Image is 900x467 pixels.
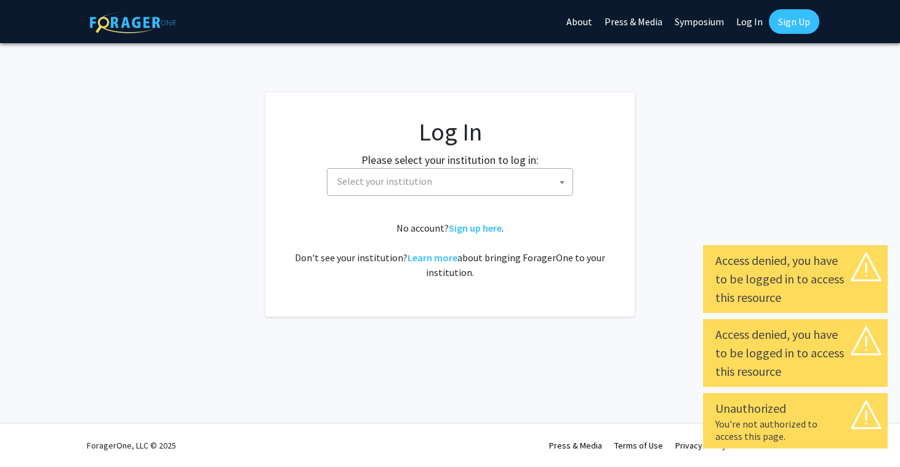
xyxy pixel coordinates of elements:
[290,117,610,147] h1: Log In
[715,418,875,442] div: You're not authorized to access this page.
[675,440,726,451] a: Privacy Policy
[449,222,502,234] a: Sign up here
[290,221,610,280] div: No account? . Don't see your institution? about bringing ForagerOne to your institution.
[715,251,875,307] div: Access denied, you have to be logged in to access this resource
[408,251,457,264] a: Learn more about bringing ForagerOne to your institution
[715,399,875,418] div: Unauthorized
[87,424,176,467] div: ForagerOne, LLC © 2025
[332,169,573,194] span: Select your institution
[769,9,819,34] a: Sign Up
[361,152,539,168] label: Please select your institution to log in:
[337,175,432,187] span: Select your institution
[327,168,573,196] span: Select your institution
[549,440,602,451] a: Press & Media
[90,12,176,33] img: ForagerOne Logo
[715,325,875,381] div: Access denied, you have to be logged in to access this resource
[614,440,663,451] a: Terms of Use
